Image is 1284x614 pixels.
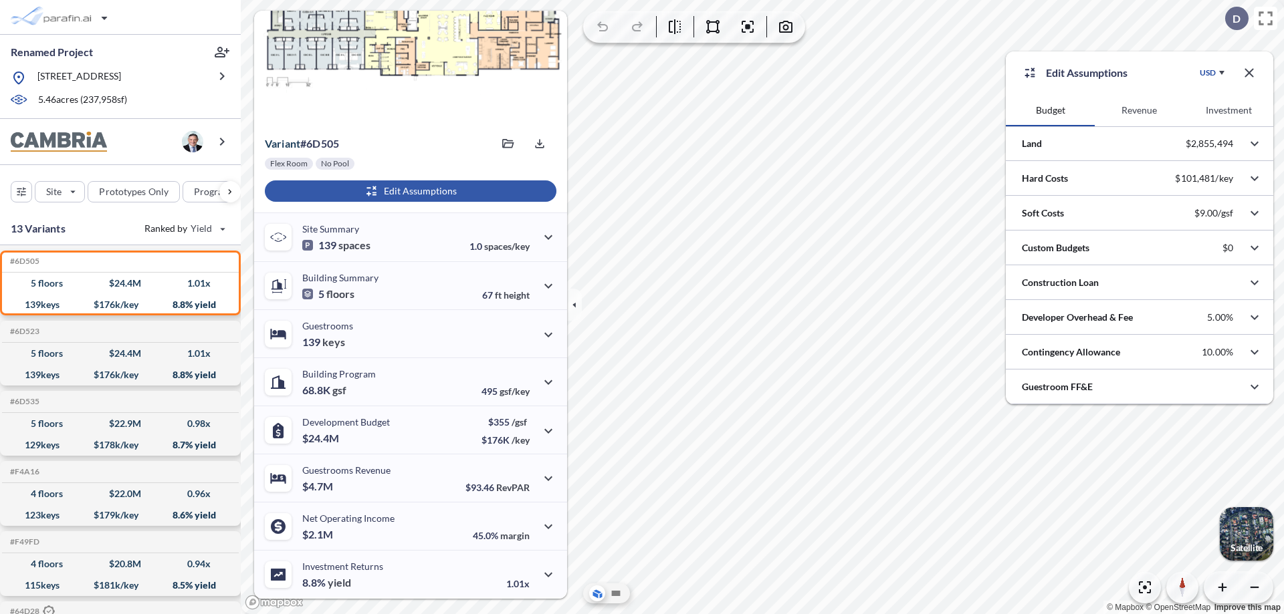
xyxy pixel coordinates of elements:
p: Building Summary [302,272,379,283]
a: Improve this map [1214,603,1281,612]
span: /key [512,434,530,446]
p: $2,855,494 [1186,138,1233,150]
span: Yield [191,222,213,235]
p: Construction Loan [1022,276,1099,289]
p: 68.8K [302,383,346,397]
span: spaces [338,239,370,252]
p: $9.00/gsf [1194,207,1233,219]
span: floors [326,287,354,301]
h5: Click to copy the code [7,257,39,266]
a: Mapbox [1107,603,1144,612]
p: 45.0% [473,530,530,541]
h5: Click to copy the code [7,327,39,336]
p: 5.00% [1207,311,1233,323]
span: yield [328,576,351,589]
p: Guestroom FF&E [1022,380,1093,394]
span: height [504,289,530,301]
span: gsf/key [500,386,530,397]
span: spaces/key [484,241,530,252]
button: Budget [1006,94,1095,126]
p: Program [194,185,231,198]
p: $24.4M [302,432,341,445]
p: Development Budget [302,416,390,428]
h5: Click to copy the code [7,397,39,406]
p: 67 [482,289,530,301]
p: Developer Overhead & Fee [1022,311,1133,324]
p: Investment Returns [302,561,383,572]
p: # 6d505 [265,137,339,150]
button: Investment [1184,94,1273,126]
span: Variant [265,137,300,150]
p: Land [1022,137,1042,150]
p: Contingency Allowance [1022,345,1120,359]
p: 1.0 [469,241,530,252]
span: /gsf [512,416,527,428]
img: Switcher Image [1220,507,1273,561]
p: 1.01x [506,578,530,589]
p: Satellite [1230,543,1263,553]
p: 8.8% [302,576,351,589]
button: Site [35,181,85,202]
p: $4.7M [302,480,335,493]
h5: Click to copy the code [7,537,39,547]
img: BrandImage [11,132,107,152]
p: 13 Variants [11,220,66,237]
p: Flex Room [270,158,308,169]
p: Custom Budgets [1022,241,1089,255]
p: Building Program [302,368,376,379]
h5: Click to copy the code [7,467,39,476]
p: 139 [302,239,370,252]
p: $0 [1222,242,1233,254]
a: OpenStreetMap [1146,603,1210,612]
p: D [1233,13,1241,25]
button: Aerial View [589,585,605,601]
button: Prototypes Only [88,181,180,202]
p: Site Summary [302,223,359,235]
span: RevPAR [496,482,530,493]
p: Guestrooms Revenue [302,464,391,476]
p: Renamed Project [11,45,93,59]
button: Site Plan [608,585,624,601]
p: $355 [481,416,530,428]
a: Mapbox homepage [245,595,304,610]
img: user logo [182,131,203,152]
p: 495 [481,386,530,397]
p: [STREET_ADDRESS] [37,69,121,86]
button: Ranked by Yield [134,218,234,239]
p: Net Operating Income [302,512,395,524]
p: No Pool [321,158,349,169]
button: Switcher ImageSatellite [1220,507,1273,561]
p: 5 [302,287,354,301]
p: $93.46 [465,482,530,493]
p: Prototypes Only [99,185,169,198]
button: Revenue [1095,94,1184,126]
p: Soft Costs [1022,206,1064,220]
div: USD [1200,67,1216,78]
p: $101,481/key [1175,172,1233,184]
p: $176K [481,434,530,446]
p: Guestrooms [302,320,353,331]
p: 139 [302,335,345,349]
p: $2.1M [302,528,335,541]
p: Hard Costs [1022,172,1068,185]
span: margin [500,530,530,541]
p: 5.46 acres ( 237,958 sf) [38,93,127,108]
p: Site [46,185,62,198]
p: Edit Assumptions [1046,65,1128,81]
button: Program [183,181,255,202]
button: Edit Assumptions [265,180,556,202]
span: ft [495,289,502,301]
span: gsf [332,383,346,397]
span: keys [322,335,345,349]
p: 10.00% [1202,346,1233,358]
